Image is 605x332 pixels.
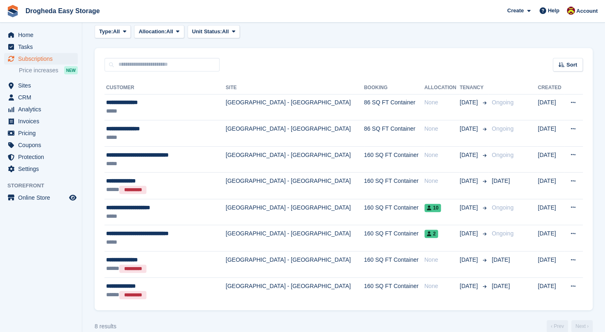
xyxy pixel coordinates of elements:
td: [DATE] [538,278,563,304]
div: None [424,98,460,107]
img: Conor Farrelly [567,7,575,15]
span: Unit Status: [192,28,222,36]
a: menu [4,29,78,41]
div: None [424,282,460,290]
div: None [424,256,460,264]
td: 86 SQ FT Container [364,120,424,147]
th: Booking [364,81,424,95]
div: None [424,124,460,133]
span: Coupons [18,139,67,151]
button: Allocation: All [134,25,184,39]
span: All [113,28,120,36]
span: Protection [18,151,67,163]
span: All [166,28,173,36]
img: stora-icon-8386f47178a22dfd0bd8f6a31ec36ba5ce8667c1dd55bd0f319d3a0aa187defe.svg [7,5,19,17]
span: [DATE] [491,256,510,263]
span: Analytics [18,104,67,115]
span: Ongoing [491,125,513,132]
a: menu [4,92,78,103]
button: Type: All [95,25,131,39]
div: NEW [64,66,78,74]
span: Sort [566,61,577,69]
td: 160 SQ FT Container [364,278,424,304]
span: [DATE] [459,229,479,238]
td: 160 SQ FT Container [364,146,424,173]
div: None [424,151,460,159]
a: menu [4,80,78,91]
th: Customer [104,81,226,95]
span: Subscriptions [18,53,67,65]
span: [DATE] [459,282,479,290]
span: All [222,28,229,36]
span: Home [18,29,67,41]
span: 10 [424,204,441,212]
span: Ongoing [491,230,513,237]
span: [DATE] [459,151,479,159]
td: [GEOGRAPHIC_DATA] - [GEOGRAPHIC_DATA] [226,173,364,199]
span: Account [576,7,598,15]
span: Sites [18,80,67,91]
td: [DATE] [538,94,563,120]
span: Help [548,7,559,15]
span: Type: [99,28,113,36]
th: Created [538,81,563,95]
td: 86 SQ FT Container [364,94,424,120]
a: menu [4,139,78,151]
span: Storefront [7,182,82,190]
a: Drogheda Easy Storage [22,4,103,18]
span: Tasks [18,41,67,53]
th: Tenancy [459,81,488,95]
td: [GEOGRAPHIC_DATA] - [GEOGRAPHIC_DATA] [226,146,364,173]
td: [GEOGRAPHIC_DATA] - [GEOGRAPHIC_DATA] [226,278,364,304]
a: menu [4,127,78,139]
td: [GEOGRAPHIC_DATA] - [GEOGRAPHIC_DATA] [226,199,364,225]
span: Invoices [18,115,67,127]
span: Online Store [18,192,67,203]
span: Settings [18,163,67,175]
td: 160 SQ FT Container [364,173,424,199]
td: 160 SQ FT Container [364,251,424,277]
td: [GEOGRAPHIC_DATA] - [GEOGRAPHIC_DATA] [226,251,364,277]
div: None [424,177,460,185]
span: Ongoing [491,152,513,158]
span: Pricing [18,127,67,139]
a: menu [4,163,78,175]
a: menu [4,115,78,127]
a: Price increases NEW [19,66,78,75]
td: 160 SQ FT Container [364,225,424,251]
span: Ongoing [491,204,513,211]
th: Site [226,81,364,95]
td: [GEOGRAPHIC_DATA] - [GEOGRAPHIC_DATA] [226,120,364,147]
span: 2 [424,230,438,238]
span: [DATE] [491,283,510,289]
td: [DATE] [538,120,563,147]
td: [GEOGRAPHIC_DATA] - [GEOGRAPHIC_DATA] [226,225,364,251]
span: Ongoing [491,99,513,106]
span: Create [507,7,524,15]
a: menu [4,104,78,115]
span: [DATE] [459,256,479,264]
span: [DATE] [459,98,479,107]
span: [DATE] [459,203,479,212]
a: menu [4,41,78,53]
td: [DATE] [538,146,563,173]
th: Allocation [424,81,460,95]
span: CRM [18,92,67,103]
a: menu [4,192,78,203]
span: Allocation: [139,28,166,36]
td: [GEOGRAPHIC_DATA] - [GEOGRAPHIC_DATA] [226,94,364,120]
button: Unit Status: All [188,25,240,39]
a: menu [4,53,78,65]
td: [DATE] [538,225,563,251]
td: [DATE] [538,199,563,225]
td: [DATE] [538,251,563,277]
td: 160 SQ FT Container [364,199,424,225]
span: [DATE] [491,178,510,184]
span: [DATE] [459,177,479,185]
span: Price increases [19,67,58,74]
a: menu [4,151,78,163]
div: 8 results [95,322,116,331]
span: [DATE] [459,124,479,133]
a: Preview store [68,193,78,203]
td: [DATE] [538,173,563,199]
